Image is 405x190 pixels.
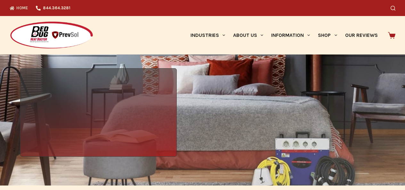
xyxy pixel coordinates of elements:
[10,21,93,50] img: Prevsol/Bed Bug Heat Doctor
[186,16,382,54] nav: Primary
[186,16,229,54] a: Industries
[341,16,382,54] a: Our Reviews
[314,16,341,54] a: Shop
[391,6,395,11] button: Search
[229,16,267,54] a: About Us
[267,16,314,54] a: Information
